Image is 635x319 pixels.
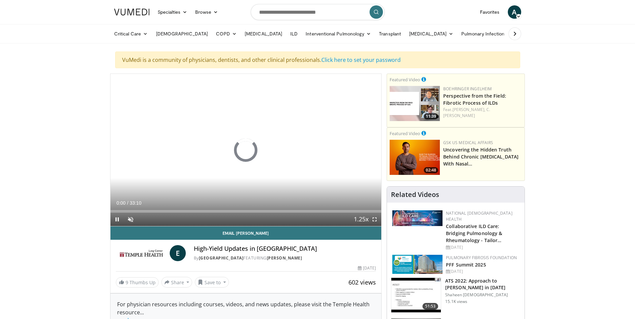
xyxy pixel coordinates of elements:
a: E [170,245,186,261]
span: 9 [126,279,128,286]
video-js: Video Player [110,74,382,226]
a: Click here to set your password [321,56,401,64]
img: 0d260a3c-dea8-4d46-9ffd-2859801fb613.png.150x105_q85_crop-smart_upscale.png [390,86,440,121]
a: [GEOGRAPHIC_DATA] [199,255,244,261]
p: Shaheen [DEMOGRAPHIC_DATA] [445,292,521,298]
div: Feat. [443,107,522,119]
img: VuMedi Logo [114,9,150,15]
a: 02:48 [390,140,440,175]
a: PFF Summit 2025 [446,261,486,268]
img: Temple Lung Center [116,245,167,261]
a: [PERSON_NAME], [453,107,485,112]
a: Collaborative ILD Care: Bridging Pulmonology & Rheumatology - Tailor… [446,223,502,243]
a: [PERSON_NAME] [267,255,302,261]
div: Progress Bar [110,210,382,213]
input: Search topics, interventions [251,4,385,20]
a: 11:39 [390,86,440,121]
a: [MEDICAL_DATA] [405,27,457,40]
a: [DEMOGRAPHIC_DATA] [152,27,212,40]
a: C. [PERSON_NAME] [443,107,490,118]
a: Boehringer Ingelheim [443,86,492,92]
a: Email [PERSON_NAME] [110,226,382,240]
span: 33:10 [130,200,141,206]
a: A [508,5,521,19]
a: Browse [191,5,222,19]
a: GSK US Medical Affairs [443,140,493,145]
a: National [DEMOGRAPHIC_DATA] Health [446,210,512,222]
span: 0:00 [116,200,126,206]
a: 51:53 ATS 2022: Approach to [PERSON_NAME] in [DATE] Shaheen [DEMOGRAPHIC_DATA] 15.1K views [391,278,521,313]
a: 9 Thumbs Up [116,277,159,288]
button: Unmute [124,213,137,226]
a: Pulmonary Infection [457,27,515,40]
img: 5903cf87-07ec-4ec6-b228-01333f75c79d.150x105_q85_crop-smart_upscale.jpg [391,278,441,313]
h4: High-Yield Updates in [GEOGRAPHIC_DATA] [194,245,376,252]
button: Fullscreen [368,213,381,226]
a: Critical Care [110,27,152,40]
div: [DATE] [446,244,519,250]
span: 02:48 [424,167,438,173]
a: Specialties [154,5,191,19]
img: 7e341e47-e122-4d5e-9c74-d0a8aaff5d49.jpg.150x105_q85_autocrop_double_scale_upscale_version-0.2.jpg [392,210,443,226]
div: VuMedi is a community of physicians, dentists, and other clinical professionals. [115,51,520,68]
h3: ATS 2022: Approach to [PERSON_NAME] in [DATE] [445,278,521,291]
span: 602 views [348,278,376,286]
button: Share [161,277,192,288]
div: [DATE] [358,265,376,271]
span: / [127,200,129,206]
div: [DATE] [446,269,519,275]
button: Save to [195,277,229,288]
a: Transplant [375,27,405,40]
a: Favorites [476,5,504,19]
a: Interventional Pulmonology [302,27,375,40]
a: [MEDICAL_DATA] [241,27,286,40]
h4: Related Videos [391,191,439,199]
p: 15.1K views [445,299,467,304]
button: Playback Rate [354,213,368,226]
button: Pause [110,213,124,226]
a: COPD [212,27,241,40]
div: By FEATURING [194,255,376,261]
a: ILD [286,27,302,40]
small: Featured Video [390,130,420,136]
small: Featured Video [390,77,420,83]
span: 11:39 [424,113,438,119]
a: Perspective from the Field: Fibrotic Process of ILDs [443,93,506,106]
span: 51:53 [422,303,439,310]
img: d04c7a51-d4f2-46f9-936f-c139d13e7fbe.png.150x105_q85_crop-smart_upscale.png [390,140,440,175]
a: Uncovering the Hidden Truth Behind Chronic [MEDICAL_DATA] With Nasal… [443,146,519,167]
a: Pulmonary Fibrosis Foundation [446,255,517,260]
img: 84d5d865-2f25-481a-859d-520685329e32.png.150x105_q85_autocrop_double_scale_upscale_version-0.2.png [392,255,443,274]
